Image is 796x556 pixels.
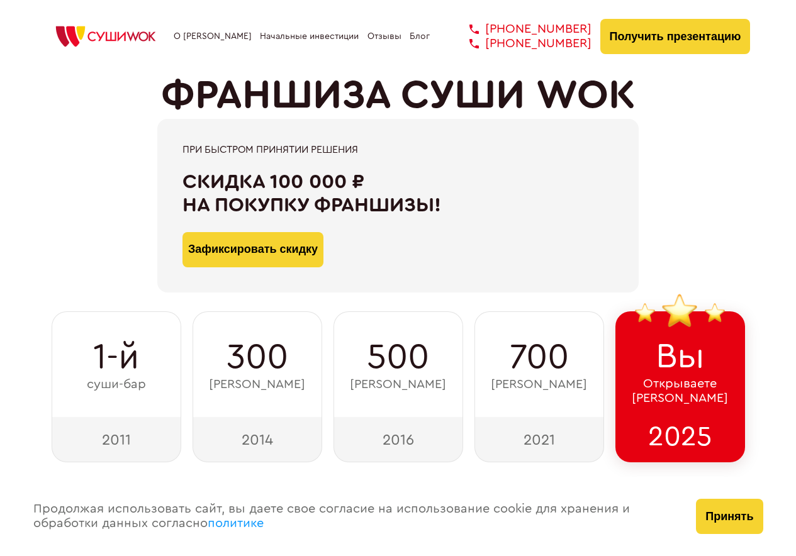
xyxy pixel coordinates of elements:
[410,31,430,42] a: Блог
[227,337,288,377] span: 300
[161,72,636,119] h1: ФРАНШИЗА СУШИ WOK
[350,377,446,392] span: [PERSON_NAME]
[209,377,305,392] span: [PERSON_NAME]
[182,232,323,267] button: Зафиксировать скидку
[174,31,252,42] a: О [PERSON_NAME]
[208,517,264,530] a: политике
[260,31,359,42] a: Начальные инвестиции
[367,337,429,377] span: 500
[334,417,463,462] div: 2016
[182,144,614,155] div: При быстром принятии решения
[46,23,165,50] img: СУШИWOK
[21,477,684,556] div: Продолжая использовать сайт, вы даете свое согласие на использование cookie для хранения и обрабо...
[367,31,401,42] a: Отзывы
[632,377,728,406] span: Открываете [PERSON_NAME]
[491,377,587,392] span: [PERSON_NAME]
[615,417,745,462] div: 2025
[52,417,181,462] div: 2011
[193,417,322,462] div: 2014
[451,36,591,51] a: [PHONE_NUMBER]
[656,336,705,377] span: Вы
[696,499,763,534] button: Принять
[182,170,614,217] div: Скидка 100 000 ₽ на покупку франшизы!
[451,22,591,36] a: [PHONE_NUMBER]
[510,337,569,377] span: 700
[474,417,604,462] div: 2021
[93,337,139,377] span: 1-й
[600,19,751,54] button: Получить презентацию
[87,377,146,392] span: суши-бар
